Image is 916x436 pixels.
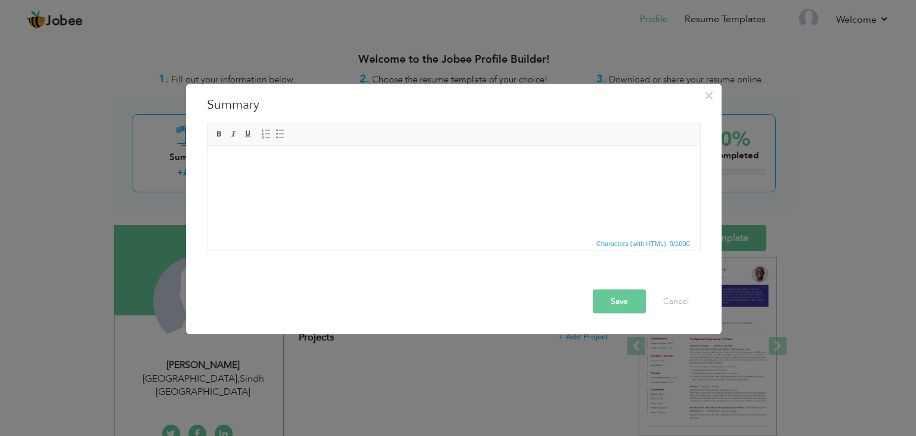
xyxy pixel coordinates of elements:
button: Close [700,86,719,105]
iframe: Rich Text Editor, summaryEditor [208,146,700,236]
a: Bold [213,128,226,141]
span: × [704,85,714,106]
a: Underline [242,128,255,141]
a: Insert/Remove Bulleted List [274,128,287,141]
a: Insert/Remove Numbered List [259,128,273,141]
button: Cancel [651,290,701,314]
h3: Summary [207,96,701,114]
span: Characters (with HTML): 0/1000 [594,238,692,249]
div: Statistics [594,238,694,249]
a: Italic [227,128,240,141]
button: Save [593,290,646,314]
